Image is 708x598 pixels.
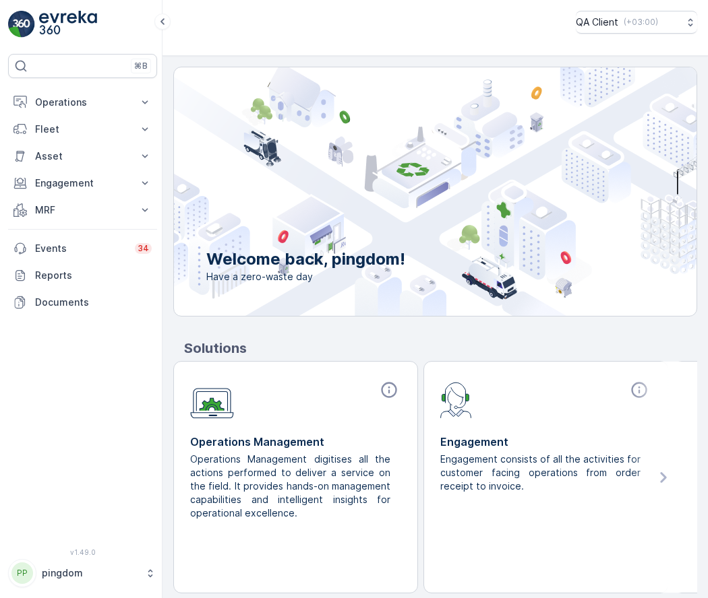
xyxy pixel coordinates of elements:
[8,170,157,197] button: Engagement
[8,11,35,38] img: logo
[42,566,138,580] p: pingdom
[576,11,697,34] button: QA Client(+03:00)
[440,380,472,418] img: module-icon
[8,89,157,116] button: Operations
[35,149,130,163] p: Asset
[8,235,157,262] a: Events34
[35,123,130,136] p: Fleet
[35,176,130,190] p: Engagement
[35,203,130,217] p: MRF
[8,116,157,143] button: Fleet
[206,248,405,270] p: Welcome back, pingdom!
[184,338,697,358] p: Solutions
[35,296,152,309] p: Documents
[138,243,149,254] p: 34
[35,269,152,282] p: Reports
[8,559,157,587] button: PPpingdom
[190,453,390,520] p: Operations Management digitises all the actions performed to deliver a service on the field. It p...
[35,242,127,255] p: Events
[440,453,641,493] p: Engagement consists of all the activities for customer facing operations from order receipt to in...
[134,61,148,71] p: ⌘B
[39,11,97,38] img: logo_light-DOdMpM7g.png
[190,380,234,419] img: module-icon
[8,197,157,224] button: MRF
[576,15,618,29] p: QA Client
[190,434,401,450] p: Operations Management
[624,17,658,28] p: ( +03:00 )
[440,434,651,450] p: Engagement
[8,143,157,170] button: Asset
[206,270,405,284] span: Have a zero-waste day
[35,96,130,109] p: Operations
[8,289,157,316] a: Documents
[8,548,157,556] span: v 1.49.0
[113,67,697,316] img: city illustration
[11,562,33,584] div: PP
[8,262,157,289] a: Reports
